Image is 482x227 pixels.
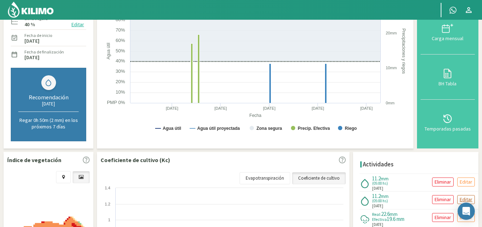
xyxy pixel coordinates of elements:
img: Kilimo [7,1,54,18]
text: PMP 0% [107,100,125,105]
text: 60% [116,38,125,43]
span: mm [381,175,389,182]
label: 40 % [24,22,35,27]
text: 20% [116,79,125,84]
a: Coeficiente de cultivo [292,172,346,184]
label: [DATE] [24,55,40,60]
text: Precip. Efectiva [298,126,330,131]
label: [DATE] [24,39,40,43]
text: 40% [116,58,125,63]
h4: Actividades [363,161,394,168]
div: [DATE] [18,101,79,107]
text: 20mm [386,31,397,35]
p: Coeficiente de cultivo (Kc) [101,156,170,164]
span: (05:00 hs) [372,181,390,185]
div: Recomendación [18,94,79,101]
text: 50% [116,48,125,53]
span: Efectiva [372,217,387,222]
p: Índice de vegetación [7,156,61,164]
label: Fecha de inicio [24,32,52,39]
text: Agua útil [163,126,181,131]
span: 19.6 mm [387,216,404,222]
p: Eliminar [435,178,451,186]
span: 11.2 [372,193,381,199]
button: Eliminar [432,195,454,204]
text: Fecha [249,113,261,118]
span: Real: [372,212,381,217]
button: Editar [457,213,475,222]
div: Temporadas pasadas [423,126,473,131]
div: BH Tabla [423,81,473,86]
span: [DATE] [372,185,383,191]
text: [DATE] [166,106,179,110]
text: 10% [116,89,125,95]
text: [DATE] [312,106,324,110]
text: 1.4 [105,186,110,190]
button: Editar [69,20,86,29]
button: Editar [457,195,475,204]
text: 10mm [386,66,397,70]
text: Agua útil proyectada [197,126,240,131]
span: [DATE] [372,203,383,209]
button: Carga mensual [421,9,475,55]
button: Eliminar [432,213,454,222]
text: 1 [108,218,110,222]
button: Editar [457,178,475,186]
text: Precipitaciones y riegos [401,28,406,74]
span: 22.6 [381,211,390,217]
p: Editar [460,178,472,186]
text: [DATE] [263,106,275,110]
span: (05:00 hs) [372,199,390,203]
text: 1.2 [105,202,110,206]
p: Eliminar [435,213,451,222]
text: [DATE] [360,106,373,110]
span: 11.2 [372,175,381,182]
p: Editar [460,195,472,204]
div: Open Intercom Messenger [458,203,475,220]
button: Temporadas pasadas [421,100,475,145]
text: Zona segura [256,126,282,131]
text: Agua útil [106,43,111,60]
div: Carga mensual [423,36,473,41]
p: Eliminar [435,195,451,204]
text: Riego [345,126,357,131]
span: mm [381,193,389,199]
button: BH Tabla [421,55,475,100]
text: 0mm [386,101,394,105]
text: [DATE] [214,106,227,110]
button: Eliminar [432,178,454,186]
p: Regar 0h 50m (2 mm) en los próximos 7 días [18,117,79,130]
span: mm [390,211,398,217]
text: 30% [116,68,125,74]
a: Evapotranspiración [240,172,290,184]
text: 70% [116,27,125,33]
label: Fecha de finalización [24,49,64,55]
